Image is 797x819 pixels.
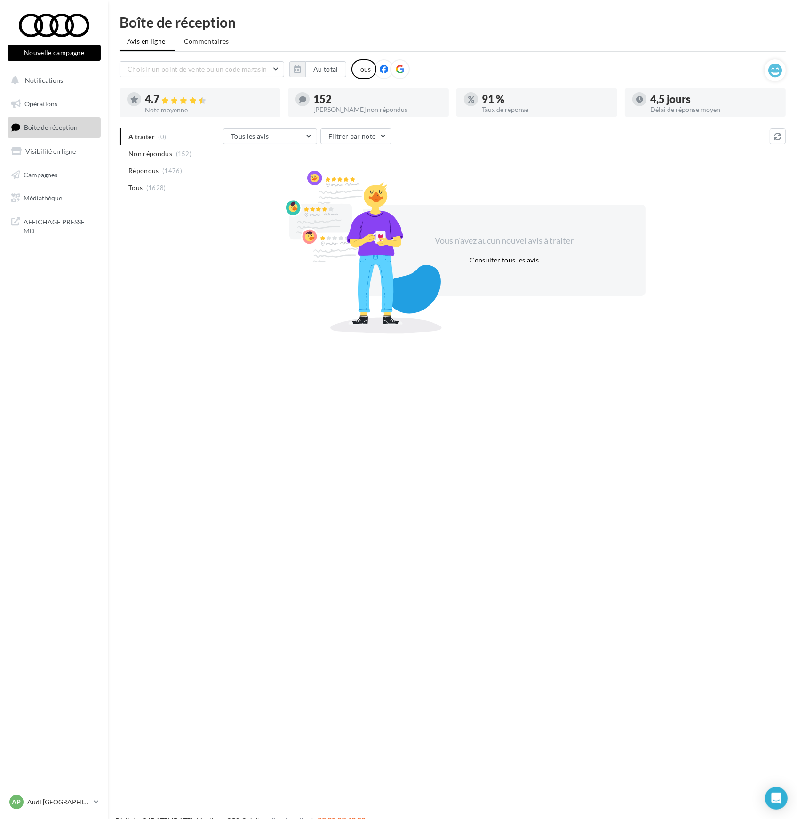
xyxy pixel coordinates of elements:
[6,94,103,114] a: Opérations
[128,65,267,73] span: Choisir un point de vente ou un code magasin
[466,254,542,266] button: Consulter tous les avis
[650,94,778,104] div: 4,5 jours
[8,793,101,811] a: AP Audi [GEOGRAPHIC_DATA] 17
[313,94,441,104] div: 152
[289,61,346,77] button: Au total
[6,71,99,90] button: Notifications
[231,132,269,140] span: Tous les avis
[184,37,229,46] span: Commentaires
[145,94,273,105] div: 4.7
[650,106,778,113] div: Délai de réponse moyen
[24,100,57,108] span: Opérations
[24,123,78,131] span: Boîte de réception
[27,797,90,807] p: Audi [GEOGRAPHIC_DATA] 17
[120,61,284,77] button: Choisir un point de vente ou un code magasin
[223,128,317,144] button: Tous les avis
[176,150,192,158] span: (152)
[128,183,143,192] span: Tous
[12,797,21,807] span: AP
[423,235,585,247] div: Vous n'avez aucun nouvel avis à traiter
[351,59,376,79] div: Tous
[313,106,441,113] div: [PERSON_NAME] non répondus
[6,212,103,239] a: AFFICHAGE PRESSE MD
[6,188,103,208] a: Médiathèque
[6,165,103,185] a: Campagnes
[482,106,610,113] div: Taux de réponse
[6,142,103,161] a: Visibilité en ligne
[146,184,166,191] span: (1628)
[8,45,101,61] button: Nouvelle campagne
[765,787,788,810] div: Open Intercom Messenger
[24,215,97,236] span: AFFICHAGE PRESSE MD
[6,117,103,137] a: Boîte de réception
[120,15,786,29] div: Boîte de réception
[24,194,62,202] span: Médiathèque
[25,76,63,84] span: Notifications
[482,94,610,104] div: 91 %
[145,107,273,113] div: Note moyenne
[24,170,57,178] span: Campagnes
[128,149,172,159] span: Non répondus
[305,61,346,77] button: Au total
[128,166,159,175] span: Répondus
[25,147,76,155] span: Visibilité en ligne
[162,167,182,175] span: (1476)
[320,128,391,144] button: Filtrer par note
